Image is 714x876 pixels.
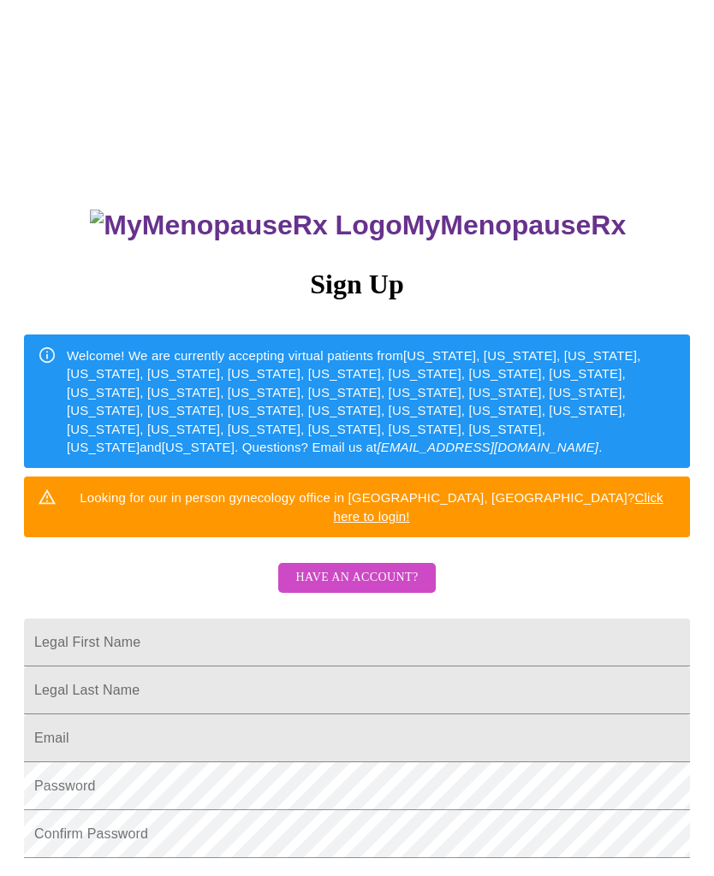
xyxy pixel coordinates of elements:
[377,440,598,454] em: [EMAIL_ADDRESS][DOMAIN_NAME]
[278,563,435,593] button: Have an account?
[334,490,663,523] a: Click here to login!
[274,582,439,596] a: Have an account?
[90,210,402,241] img: MyMenopauseRx Logo
[24,269,690,300] h3: Sign Up
[295,567,418,589] span: Have an account?
[67,482,676,532] div: Looking for our in person gynecology office in [GEOGRAPHIC_DATA], [GEOGRAPHIC_DATA]?
[67,340,676,464] div: Welcome! We are currently accepting virtual patients from [US_STATE], [US_STATE], [US_STATE], [US...
[27,210,691,241] h3: MyMenopauseRx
